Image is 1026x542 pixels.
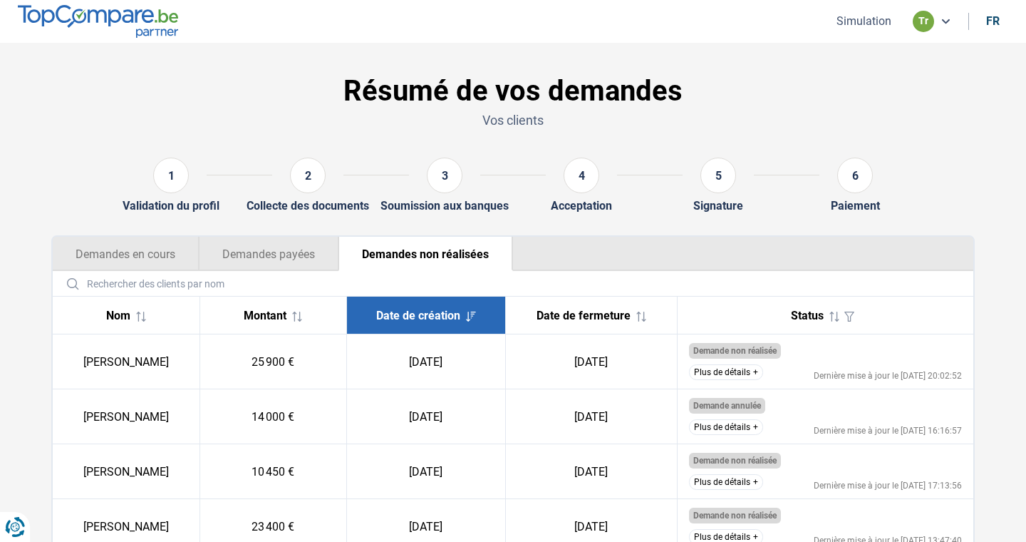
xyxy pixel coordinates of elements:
[153,158,189,193] div: 1
[505,334,677,389] td: [DATE]
[700,158,736,193] div: 5
[689,364,763,380] button: Plus de détails
[51,111,975,129] p: Vos clients
[693,401,761,411] span: Demande annulée
[199,444,346,499] td: 10 450 €
[814,426,962,435] div: Dernière mise à jour le [DATE] 16:16:57
[380,199,509,213] div: Soumission aux banques
[564,158,599,193] div: 4
[53,237,199,271] button: Demandes en cours
[693,199,743,213] div: Signature
[376,309,460,322] span: Date de création
[505,389,677,444] td: [DATE]
[537,309,631,322] span: Date de fermeture
[53,389,199,444] td: [PERSON_NAME]
[693,346,777,356] span: Demande non réalisée
[18,5,178,37] img: TopCompare.be
[346,444,505,499] td: [DATE]
[58,271,968,296] input: Rechercher des clients par nom
[551,199,612,213] div: Acceptation
[346,334,505,389] td: [DATE]
[831,199,880,213] div: Paiement
[53,444,199,499] td: [PERSON_NAME]
[244,309,286,322] span: Montant
[123,199,219,213] div: Validation du profil
[689,474,763,490] button: Plus de détails
[693,511,777,521] span: Demande non réalisée
[199,334,346,389] td: 25 900 €
[505,444,677,499] td: [DATE]
[913,11,934,32] div: tr
[986,14,1000,28] div: fr
[338,237,513,271] button: Demandes non réalisées
[837,158,873,193] div: 6
[290,158,326,193] div: 2
[247,199,369,213] div: Collecte des documents
[832,14,896,29] button: Simulation
[689,419,763,435] button: Plus de détails
[693,456,777,466] span: Demande non réalisée
[346,389,505,444] td: [DATE]
[53,334,199,389] td: [PERSON_NAME]
[814,372,962,380] div: Dernière mise à jour le [DATE] 20:02:52
[814,481,962,490] div: Dernière mise à jour le [DATE] 17:13:56
[51,74,975,108] h1: Résumé de vos demandes
[106,309,130,322] span: Nom
[791,309,824,322] span: Status
[427,158,462,193] div: 3
[199,237,338,271] button: Demandes payées
[199,389,346,444] td: 14 000 €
